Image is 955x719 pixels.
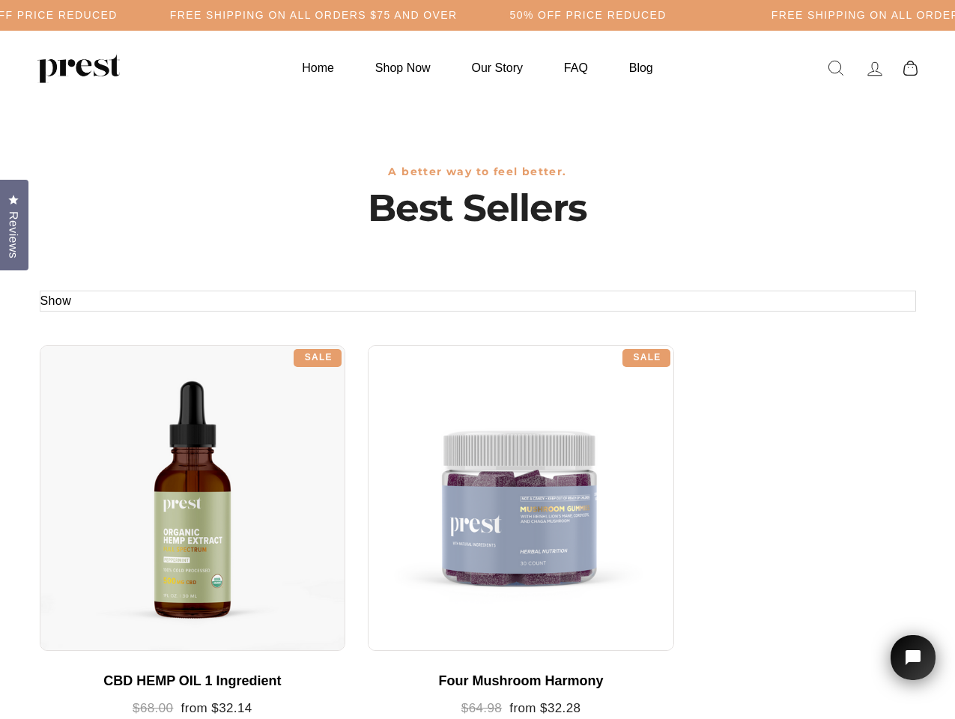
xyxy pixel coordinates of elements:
[55,701,331,717] div: from $32.14
[383,701,659,717] div: from $32.28
[170,9,458,22] h5: Free Shipping on all orders $75 and over
[610,53,672,82] a: Blog
[871,614,955,719] iframe: Tidio Chat
[453,53,542,82] a: Our Story
[357,53,449,82] a: Shop Now
[40,291,72,311] button: Show
[461,701,502,715] span: $64.98
[383,673,659,690] div: Four Mushroom Harmony
[283,53,671,82] ul: Primary
[133,701,173,715] span: $68.00
[294,349,342,367] div: Sale
[40,186,916,231] h1: Best Sellers
[55,673,331,690] div: CBD HEMP OIL 1 Ingredient
[37,53,120,83] img: PREST ORGANICS
[40,166,916,178] h3: A better way to feel better.
[510,9,667,22] h5: 50% OFF PRICE REDUCED
[545,53,607,82] a: FAQ
[622,349,670,367] div: Sale
[283,53,353,82] a: Home
[4,211,23,258] span: Reviews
